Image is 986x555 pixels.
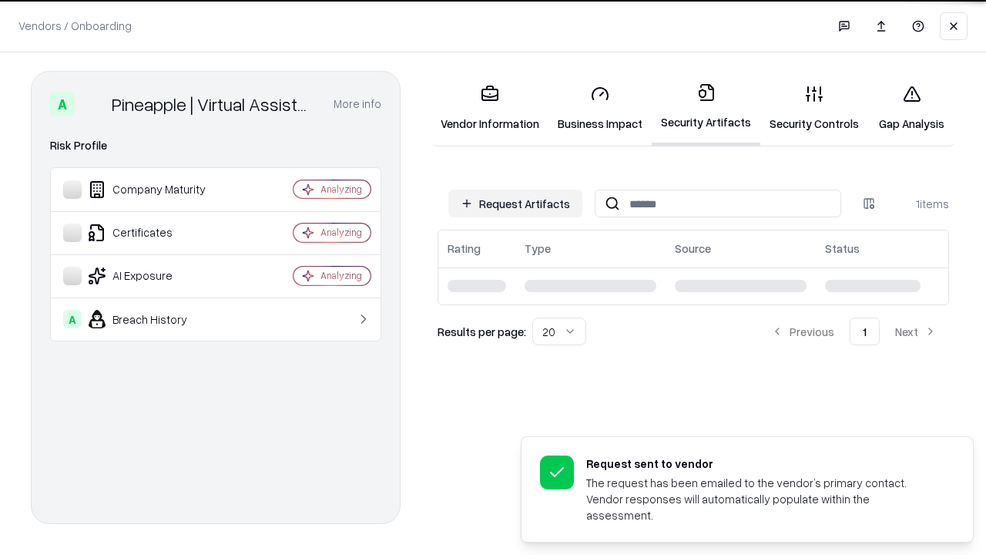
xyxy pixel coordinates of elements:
div: A [50,92,75,116]
img: Pineapple | Virtual Assistant Agency [81,92,106,116]
div: AI Exposure [63,267,247,285]
div: Status [825,240,860,257]
p: Vendors / Onboarding [18,18,132,34]
div: A [63,310,82,328]
button: 1 [850,318,880,345]
div: Company Maturity [63,180,247,199]
a: Vendor Information [431,72,548,144]
div: Rating [448,240,481,257]
div: Type [525,240,551,257]
button: More info [334,90,381,118]
div: Pineapple | Virtual Assistant Agency [112,92,315,116]
div: Certificates [63,224,247,242]
div: Analyzing [320,226,362,239]
div: Source [675,240,711,257]
a: Gap Analysis [868,72,955,144]
div: Analyzing [320,183,362,196]
div: Risk Profile [50,136,381,155]
div: Breach History [63,310,247,328]
div: Request sent to vendor [586,456,936,472]
a: Business Impact [548,72,652,144]
div: Analyzing [320,269,362,282]
a: Security Controls [760,72,868,144]
nav: pagination [759,318,949,345]
p: Results per page: [438,324,526,340]
a: Security Artifacts [652,71,760,146]
div: 1 items [887,196,949,212]
div: The request has been emailed to the vendor’s primary contact. Vendor responses will automatically... [586,475,936,523]
button: Request Artifacts [448,190,582,217]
